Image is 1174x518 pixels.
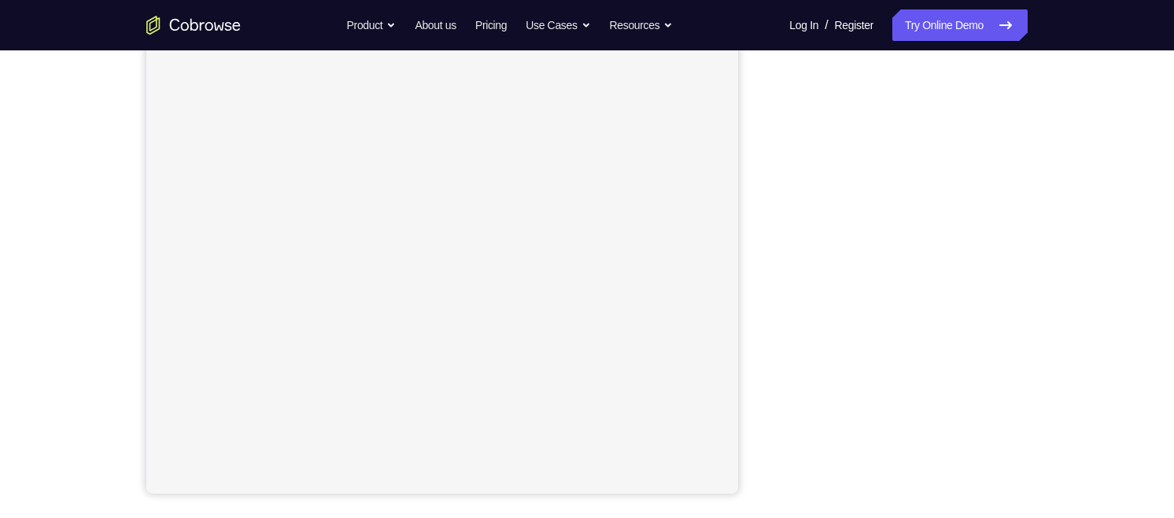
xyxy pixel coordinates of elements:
[415,9,456,41] a: About us
[526,9,590,41] button: Use Cases
[835,9,873,41] a: Register
[146,16,241,35] a: Go to the home page
[789,9,818,41] a: Log In
[825,16,828,35] span: /
[347,9,397,41] button: Product
[475,9,507,41] a: Pricing
[610,9,674,41] button: Resources
[892,9,1028,41] a: Try Online Demo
